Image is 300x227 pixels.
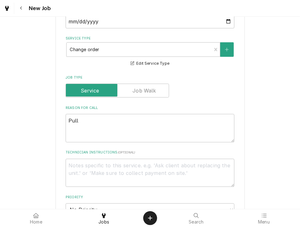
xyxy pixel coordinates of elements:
span: Search [189,219,203,224]
a: Home [3,211,70,226]
input: yyyy-mm-dd [66,15,234,28]
span: New Job [27,4,51,13]
a: Search [163,211,230,226]
div: Priority [66,195,234,216]
div: Date Received [66,6,234,28]
label: Technician Instructions [66,150,234,155]
a: Menu [230,211,297,226]
svg: Create New Service [225,47,229,52]
label: Job Type [66,75,234,80]
span: Home [30,219,42,224]
div: Service Type [66,36,234,67]
span: Jobs [98,219,109,224]
a: Jobs [70,211,138,226]
label: Priority [66,195,234,200]
div: Reason For Call [66,105,234,142]
button: Create New Service [220,42,233,57]
textarea: Pull [66,114,234,142]
span: Menu [258,219,270,224]
div: Job Type [66,75,234,98]
button: Edit Service Type [130,60,170,68]
span: ( optional ) [118,151,135,154]
button: Create Object [143,211,157,225]
button: Navigate back [15,3,27,14]
a: Go to Jobs [1,3,13,14]
label: Reason For Call [66,105,234,111]
label: Service Type [66,36,234,41]
div: Technician Instructions [66,150,234,187]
